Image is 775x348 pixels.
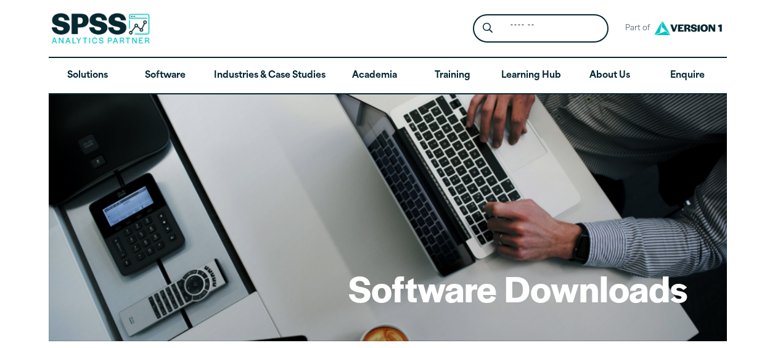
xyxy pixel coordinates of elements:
img: Version1 Logo [651,17,725,39]
img: SPSS Analytics Partner [51,13,150,44]
nav: Desktop version of site main menu [49,58,727,94]
button: Search magnifying glass icon [476,17,499,40]
a: Solutions [49,58,126,94]
a: Industries & Case Studies [204,58,335,94]
a: Enquire [649,58,726,94]
a: Learning Hub [491,58,571,94]
a: Training [413,58,491,94]
a: Academia [335,58,413,94]
a: Software [126,58,204,94]
form: Site Header Search Form [473,14,609,43]
h1: Software Downloads [348,264,687,312]
svg: Search magnifying glass icon [483,23,493,33]
span: Part of [618,20,651,38]
a: About Us [571,58,649,94]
